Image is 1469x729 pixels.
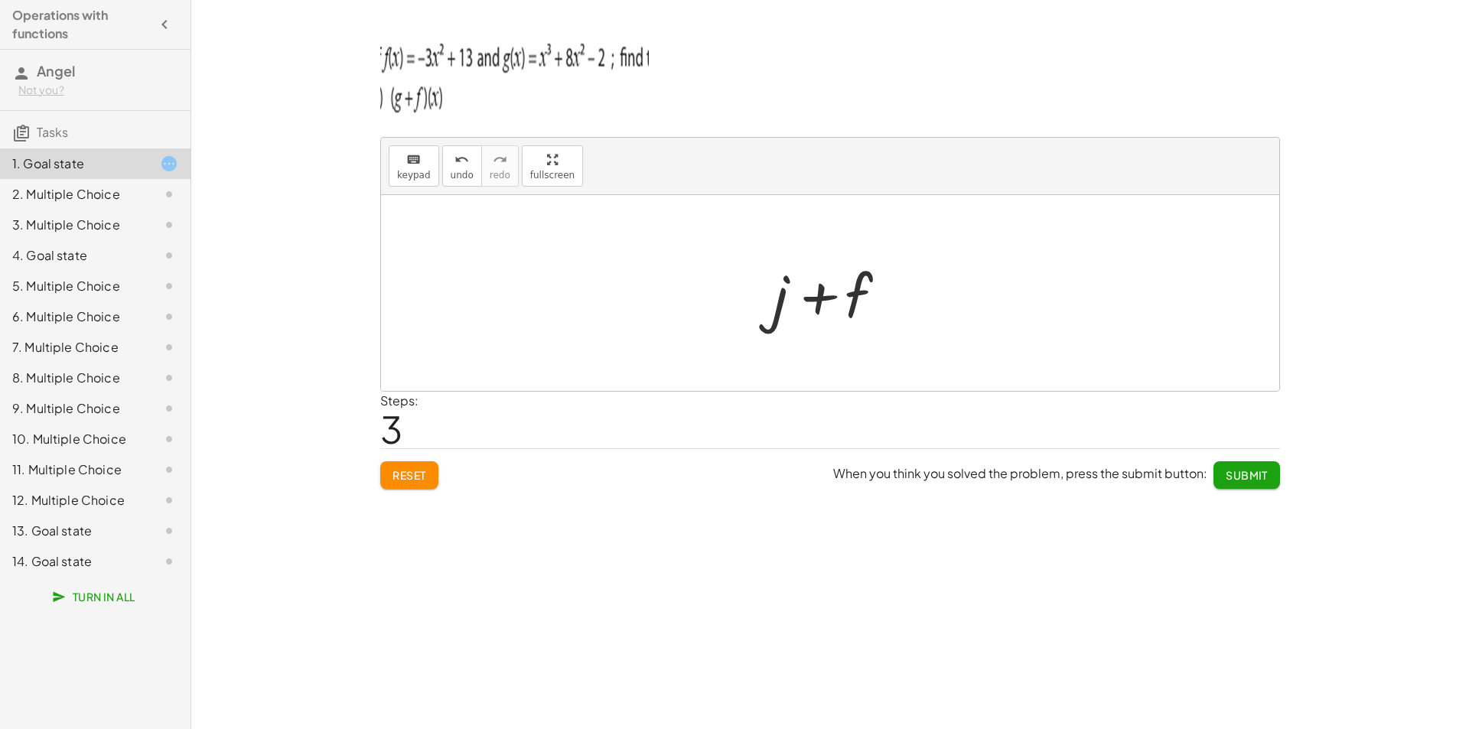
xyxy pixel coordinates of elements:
span: Angel [37,62,75,80]
div: Not you? [18,83,178,98]
i: Task not started. [160,399,178,418]
i: Task not started. [160,308,178,326]
div: 1. Goal state [12,155,135,173]
div: 3. Multiple Choice [12,216,135,234]
span: keypad [397,170,431,181]
i: Task not started. [160,552,178,571]
div: 5. Multiple Choice [12,277,135,295]
span: Turn In All [55,590,135,604]
h4: Operations with functions [12,6,151,43]
i: keyboard [406,151,421,169]
div: 11. Multiple Choice [12,461,135,479]
div: 10. Multiple Choice [12,430,135,448]
i: Task started. [160,155,178,173]
i: Task not started. [160,430,178,448]
i: Task not started. [160,277,178,295]
i: redo [493,151,507,169]
div: 6. Multiple Choice [12,308,135,326]
span: Submit [1226,468,1268,482]
img: 0912d1d0bb122bf820112a47fb2014cd0649bff43fc109eadffc21f6a751f95a.png [380,28,649,120]
i: Task not started. [160,522,178,540]
span: redo [490,170,510,181]
span: fullscreen [530,170,575,181]
i: Task not started. [160,246,178,265]
i: Task not started. [160,461,178,479]
label: Steps: [380,392,419,408]
i: Task not started. [160,216,178,234]
i: Task not started. [160,338,178,356]
button: Turn In All [43,583,148,610]
span: 3 [380,405,402,452]
span: When you think you solved the problem, press the submit button: [833,465,1207,481]
i: Task not started. [160,185,178,203]
button: redoredo [481,145,519,187]
div: 14. Goal state [12,552,135,571]
button: fullscreen [522,145,583,187]
div: 9. Multiple Choice [12,399,135,418]
div: 8. Multiple Choice [12,369,135,387]
button: Submit [1213,461,1280,489]
span: Tasks [37,124,68,140]
i: Task not started. [160,491,178,509]
div: 4. Goal state [12,246,135,265]
i: undo [454,151,469,169]
div: 13. Goal state [12,522,135,540]
span: Reset [392,468,426,482]
button: undoundo [442,145,482,187]
i: Task not started. [160,369,178,387]
button: Reset [380,461,438,489]
span: undo [451,170,474,181]
div: 12. Multiple Choice [12,491,135,509]
button: keyboardkeypad [389,145,439,187]
div: 7. Multiple Choice [12,338,135,356]
div: 2. Multiple Choice [12,185,135,203]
